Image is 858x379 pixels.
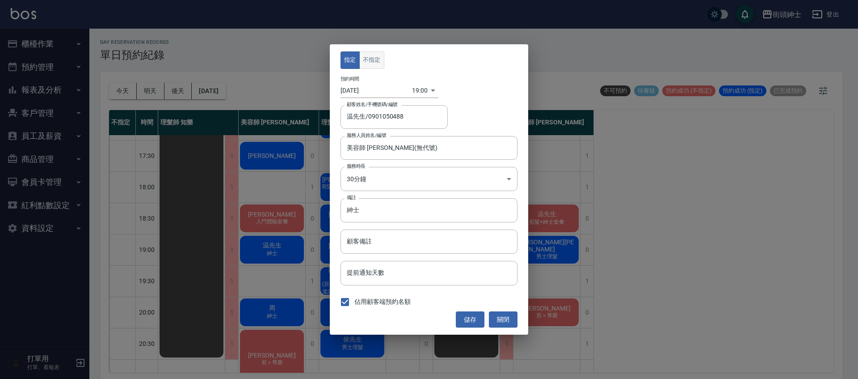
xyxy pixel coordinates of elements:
label: 備註 [347,194,356,201]
button: 不指定 [359,51,384,69]
button: 關閉 [489,311,517,328]
input: Choose date, selected date is 2025-10-17 [341,83,412,98]
label: 服務時長 [347,163,366,170]
button: 指定 [341,51,360,69]
span: 佔用顧客端預約名額 [354,297,411,307]
button: 儲存 [456,311,484,328]
div: 30分鐘 [341,167,517,191]
div: 19:00 [412,83,428,98]
label: 顧客姓名/手機號碼/編號 [347,101,398,108]
label: 預約時間 [341,75,359,82]
label: 服務人員姓名/編號 [347,132,386,139]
